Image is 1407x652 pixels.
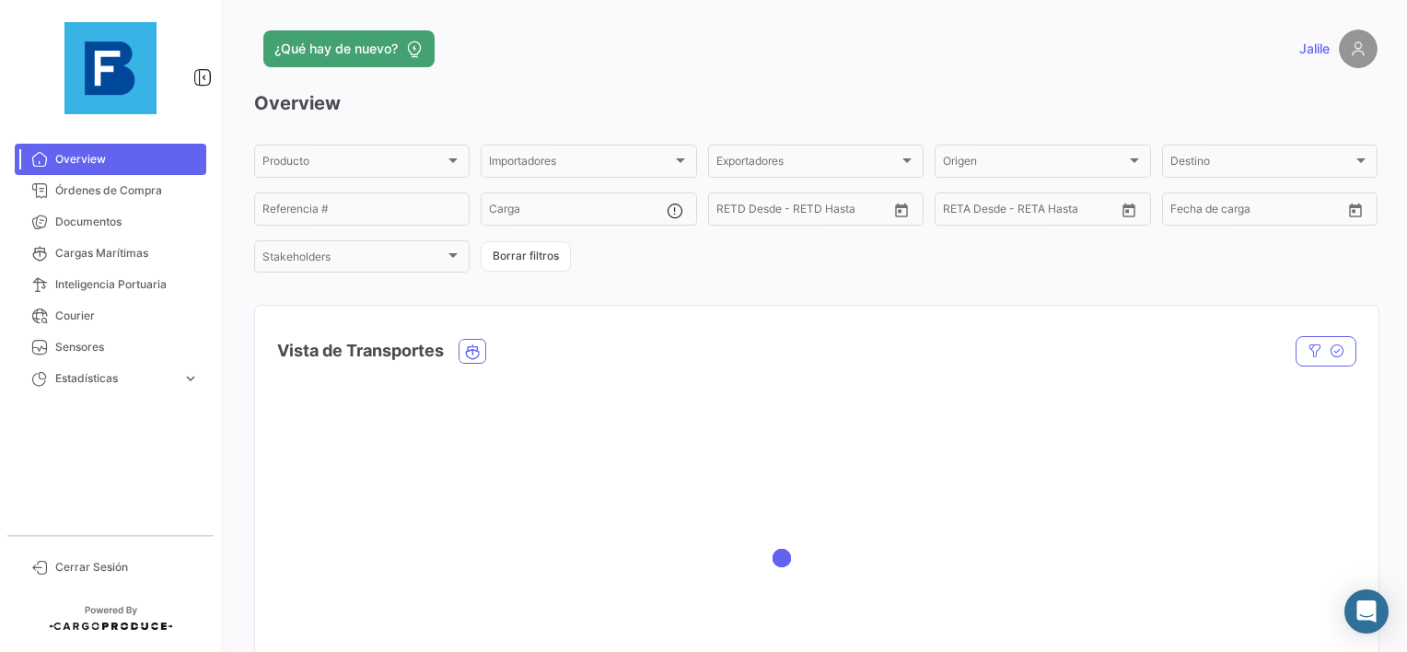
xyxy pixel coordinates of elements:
span: Jalile [1299,40,1330,58]
span: Inteligencia Portuaria [55,276,199,293]
a: Cargas Marítimas [15,238,206,269]
a: Sensores [15,332,206,363]
h4: Vista de Transportes [277,338,444,364]
span: ¿Qué hay de nuevo? [274,40,398,58]
button: Borrar filtros [481,241,571,272]
button: Open calendar [1115,196,1143,224]
input: Desde [1170,205,1204,218]
a: Documentos [15,206,206,238]
div: Abrir Intercom Messenger [1344,589,1389,634]
span: Sensores [55,339,199,355]
img: placeholder-user.png [1339,29,1378,68]
span: expand_more [182,370,199,387]
h3: Overview [254,90,1378,116]
span: Origen [943,157,1125,170]
a: Órdenes de Compra [15,175,206,206]
span: Estadísticas [55,370,175,387]
input: Desde [716,205,750,218]
span: Órdenes de Compra [55,182,199,199]
button: Open calendar [1342,196,1369,224]
a: Courier [15,300,206,332]
input: Hasta [762,205,844,218]
input: Hasta [989,205,1071,218]
span: Documentos [55,214,199,230]
span: Destino [1170,157,1353,170]
span: Cargas Marítimas [55,245,199,262]
span: Importadores [489,157,671,170]
span: Producto [262,157,445,170]
span: Cerrar Sesión [55,559,199,576]
span: Stakeholders [262,253,445,266]
span: Exportadores [716,157,899,170]
button: Ocean [459,340,485,363]
a: Inteligencia Portuaria [15,269,206,300]
input: Hasta [1216,205,1298,218]
a: Overview [15,144,206,175]
button: Open calendar [888,196,915,224]
button: ¿Qué hay de nuevo? [263,30,435,67]
span: Overview [55,151,199,168]
img: 12429640-9da8-4fa2-92c4-ea5716e443d2.jpg [64,22,157,114]
span: Courier [55,308,199,324]
input: Desde [943,205,976,218]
